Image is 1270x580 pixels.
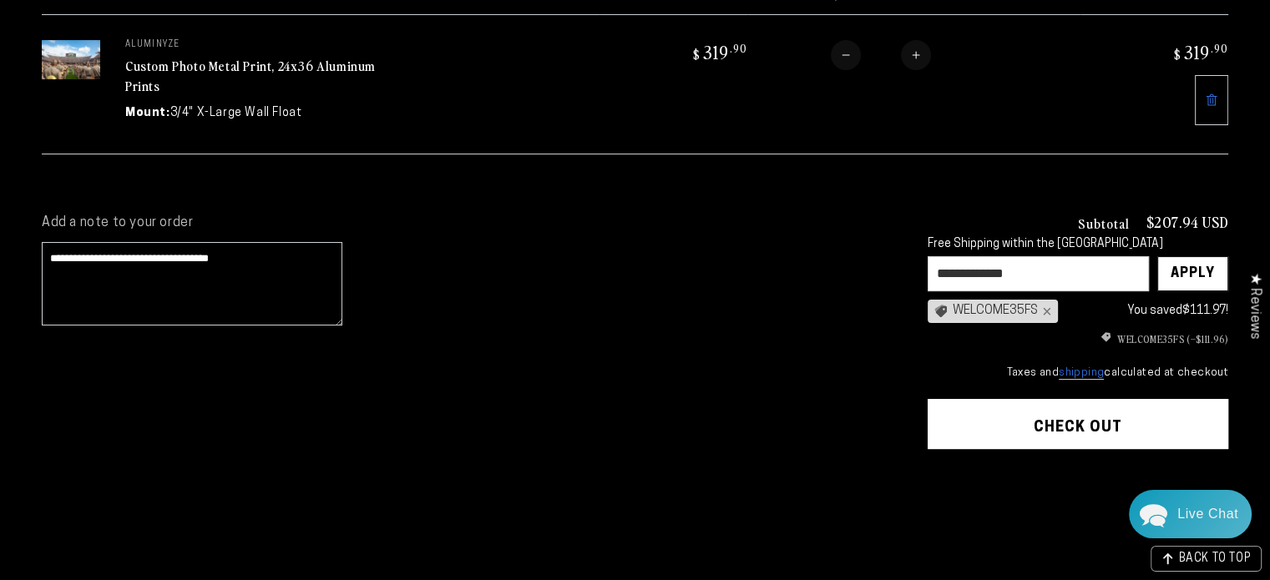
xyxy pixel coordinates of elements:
ul: Discount [928,331,1228,346]
div: Contact Us Directly [1177,490,1238,538]
iframe: PayPal-paypal [928,482,1228,518]
p: $207.94 USD [1146,214,1228,229]
sup: .90 [730,41,747,55]
input: Quantity for Custom Photo Metal Print, 24x36 Aluminum Prints [861,40,901,70]
small: Taxes and calculated at checkout [928,365,1228,381]
div: Free Shipping within the [GEOGRAPHIC_DATA] [928,238,1228,252]
div: WELCOME35FS [928,300,1058,323]
div: You saved ! [1066,300,1228,321]
span: $ [693,46,701,63]
bdi: 319 [1171,40,1228,63]
a: Custom Photo Metal Print, 24x36 Aluminum Prints [125,56,376,96]
div: Chat widget toggle [1129,490,1252,538]
span: $ [1174,46,1181,63]
label: Add a note to your order [42,214,894,232]
bdi: 319 [691,40,747,63]
a: shipping [1059,367,1104,380]
h3: Subtotal [1077,216,1129,229]
li: WELCOME35FS (–$111.96) [928,331,1228,346]
a: Remove 24"x36" Rectangle White Matte Aluminyzed Photo [1195,75,1228,125]
div: × [1038,305,1051,318]
div: Apply [1171,257,1215,290]
button: Check out [928,399,1228,449]
dt: Mount: [125,104,170,122]
div: Click to open Judge.me floating reviews tab [1238,260,1270,352]
span: BACK TO TOP [1178,553,1251,565]
img: 24"x36" Rectangle White Matte Aluminyzed Photo [42,40,100,79]
dd: 3/4" X-Large Wall Float [170,104,302,122]
sup: .90 [1211,41,1228,55]
span: $111.97 [1182,305,1226,317]
p: Aluminyze [125,40,376,50]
